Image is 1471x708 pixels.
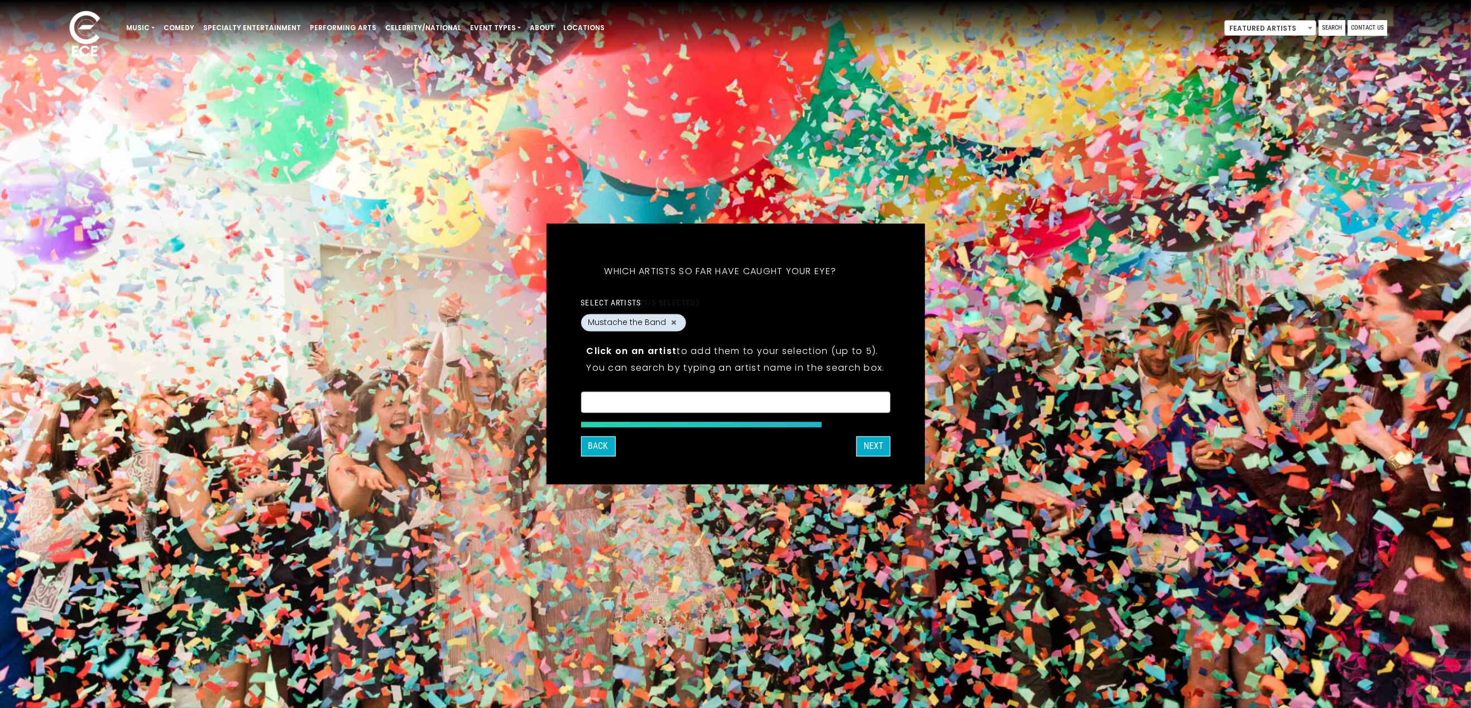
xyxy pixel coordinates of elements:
a: Specialty Entertainment [199,18,305,37]
h5: Which artists so far have caught your eye? [581,252,860,292]
a: About [525,18,559,37]
a: Music [122,18,159,37]
p: to add them to your selection (up to 5). [586,345,884,358]
strong: Click on an artist [586,345,677,358]
a: Comedy [159,18,199,37]
a: Locations [559,18,609,37]
button: Back [581,437,615,457]
span: Featured Artists [1225,21,1316,36]
button: Next [856,437,890,457]
textarea: Search [588,399,883,409]
span: Mustache the Band [588,317,666,329]
img: ece_new_logo_whitev2-1.png [57,8,113,62]
a: Performing Arts [305,18,381,37]
a: Search [1319,20,1345,36]
a: Contact Us [1348,20,1387,36]
a: Celebrity/National [381,18,466,37]
button: Remove Mustache the Band [669,318,678,328]
p: You can search by typing an artist name in the search box. [586,361,884,375]
a: Event Types [466,18,525,37]
span: (1/5 selected) [641,299,699,308]
span: Featured Artists [1224,20,1316,36]
label: Select artists [581,298,698,308]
